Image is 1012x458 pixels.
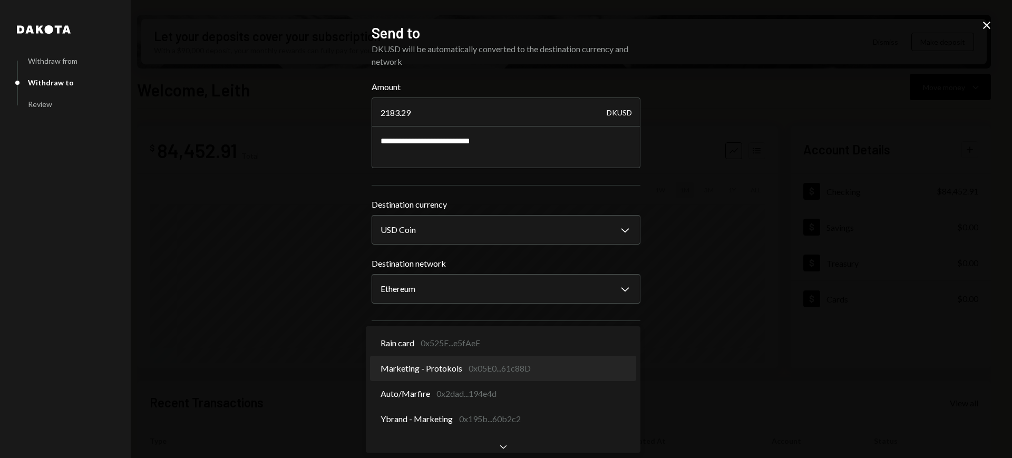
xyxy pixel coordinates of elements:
span: Auto/Marfire [381,387,430,400]
div: 0x525E...e5fAeE [421,337,480,349]
button: Destination currency [372,215,640,245]
div: Withdraw to [28,78,74,87]
div: 0x05E0...61c88D [469,362,531,375]
input: Enter amount [372,98,640,127]
label: Destination currency [372,198,640,211]
span: Good Al Pte. Ltd [381,438,440,451]
div: Review [28,100,52,109]
label: Destination network [372,257,640,270]
div: DKUSD will be automatically converted to the destination currency and network [372,43,640,68]
div: 0x2dad...194e4d [436,387,497,400]
span: Ybrand - Marketing [381,413,453,425]
div: DKUSD [607,98,632,127]
span: Marketing - Protokols [381,362,462,375]
div: Withdraw from [28,56,77,65]
h2: Send to [372,23,640,43]
label: Amount [372,81,640,93]
div: 0x195b...60b2c2 [459,413,521,425]
div: 0x73Ba...13DCAd [446,438,512,451]
span: Rain card [381,337,414,349]
button: Destination network [372,274,640,304]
